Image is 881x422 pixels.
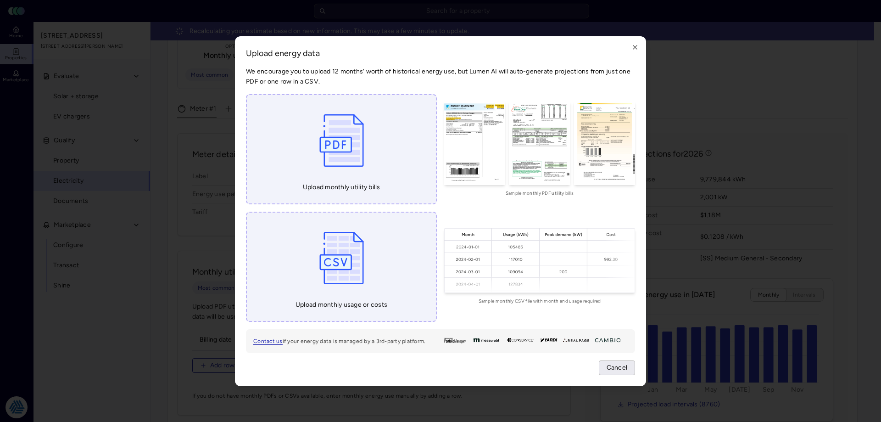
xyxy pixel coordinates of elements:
[599,360,636,375] button: Cancel
[574,101,635,185] img: bill_sample_3-CiTfacVk.png
[315,106,368,175] img: svg%3e
[509,101,570,185] img: bill_sample_2-DjK3PfJq.png
[246,67,635,87] span: We encourage you to upload 12 months' worth of historical energy use, but Lumen AI will auto-gene...
[607,363,628,373] span: Cancel
[595,337,621,344] img: cambio-Be5UlpNO.png
[303,182,380,192] span: Upload monthly utility bills
[540,337,558,344] img: Ceo4U5SIKSfXVLaD41TSViL+y51utf8JgOM8Q6NETFW5QFcqoTvOFN6LuEWy9r9TcZwpsHYxE47jOI7jOI7jOI7jOI7jOI7jO...
[315,224,368,293] img: svg%3e
[253,338,283,345] a: Contact us
[444,337,466,344] img: espm-BBYcTWzd.png
[296,300,387,310] span: Upload monthly usage or costs
[246,47,635,59] h2: Upload energy data
[472,337,501,344] img: measurabl-BAFRPA4D.png
[479,298,601,305] span: Sample monthly CSV file with month and usage required
[506,337,535,344] img: conservice-p6u-E23Z.png
[444,101,505,185] img: bill_sample_1-BLjLYBBH.png
[444,228,635,293] img: monthlies_sample-BzJRQ6Hj.png
[506,189,574,197] span: Sample monthly PDF utility bills
[253,337,437,346] span: if your energy data is managed by a 3rd-party platform.
[563,337,589,344] img: x3tct0qzzDVYDhld5J3EsMwDMMwDMMwDMMwDMMwDMMwDMMwDMMwDMMwDMMwDMMwDMMwDMMwzAXKO7V6TNK4OxnQAAAAAElFTk...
